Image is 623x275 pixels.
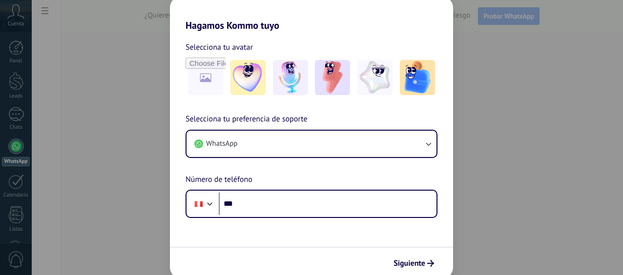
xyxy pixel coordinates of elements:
img: -5.jpeg [400,60,435,95]
div: Peru: + 51 [189,194,208,214]
span: Número de teléfono [186,174,252,186]
span: Siguiente [394,260,425,267]
button: Siguiente [389,255,438,272]
img: -3.jpeg [315,60,350,95]
span: WhatsApp [206,139,237,149]
button: WhatsApp [187,131,436,157]
img: -1.jpeg [230,60,266,95]
img: -2.jpeg [273,60,308,95]
img: -4.jpeg [357,60,393,95]
span: Selecciona tu avatar [186,41,253,54]
span: Selecciona tu preferencia de soporte [186,113,308,126]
